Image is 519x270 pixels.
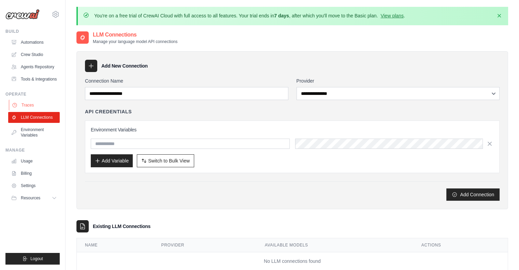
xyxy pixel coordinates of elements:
label: Connection Name [85,77,288,84]
a: Traces [9,100,60,111]
button: Logout [5,253,60,265]
img: Logo [5,9,40,19]
a: LLM Connections [8,112,60,123]
a: View plans [380,13,403,18]
span: Logout [30,256,43,261]
button: Add Variable [91,154,133,167]
a: Settings [8,180,60,191]
th: Available Models [257,238,413,252]
a: Agents Repository [8,61,60,72]
h3: Add New Connection [101,62,148,69]
a: Environment Variables [8,124,60,141]
h4: API Credentials [85,108,132,115]
span: Switch to Bulk View [148,157,190,164]
a: Crew Studio [8,49,60,60]
button: Resources [8,193,60,203]
strong: 7 days [274,13,289,18]
button: Switch to Bulk View [137,154,194,167]
button: Add Connection [446,188,500,201]
a: Billing [8,168,60,179]
p: You're on a free trial of CrewAI Cloud with full access to all features. Your trial ends in , aft... [94,12,405,19]
th: Name [77,238,153,252]
a: Usage [8,156,60,167]
a: Automations [8,37,60,48]
div: Build [5,29,60,34]
p: Manage your language model API connections [93,39,177,44]
th: Actions [413,238,508,252]
h3: Environment Variables [91,126,494,133]
label: Provider [297,77,500,84]
h2: LLM Connections [93,31,177,39]
h3: Existing LLM Connections [93,223,150,230]
div: Operate [5,91,60,97]
a: Tools & Integrations [8,74,60,85]
span: Resources [21,195,40,201]
div: Manage [5,147,60,153]
th: Provider [153,238,257,252]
